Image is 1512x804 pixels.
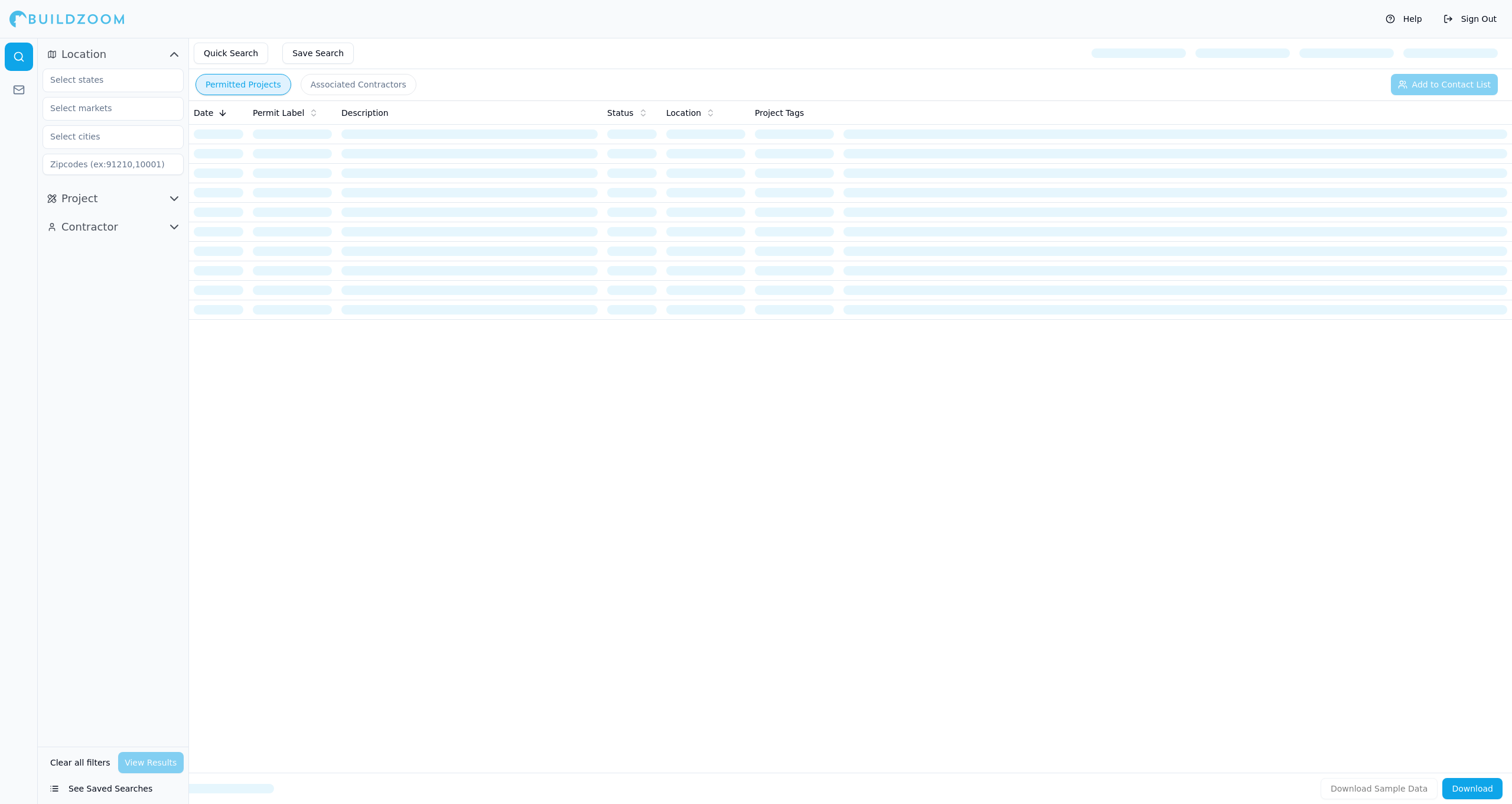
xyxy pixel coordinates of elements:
button: Permitted Projects [195,74,291,95]
button: Project [43,189,184,208]
input: Select cities [43,126,168,147]
span: Location [61,46,106,63]
button: Quick Search [194,43,268,64]
span: Date [194,107,213,119]
button: See Saved Searches [43,778,184,799]
button: Help [1380,9,1428,28]
span: Permit Label [253,107,304,119]
button: Sign Out [1438,9,1503,28]
button: Save Search [282,43,354,64]
span: Project [61,190,98,207]
button: Location [43,45,184,64]
span: Project Tags [755,107,804,119]
button: Contractor [43,218,184,236]
input: Select markets [43,98,168,119]
button: Associated Contractors [301,74,416,95]
input: Select states [43,69,168,90]
span: Location [666,107,701,119]
span: Description [341,107,389,119]
button: Clear all filters [47,752,113,773]
input: Zipcodes (ex:91210,10001) [43,154,184,175]
span: Status [607,107,634,119]
span: Contractor [61,219,118,235]
button: Download [1442,778,1503,799]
